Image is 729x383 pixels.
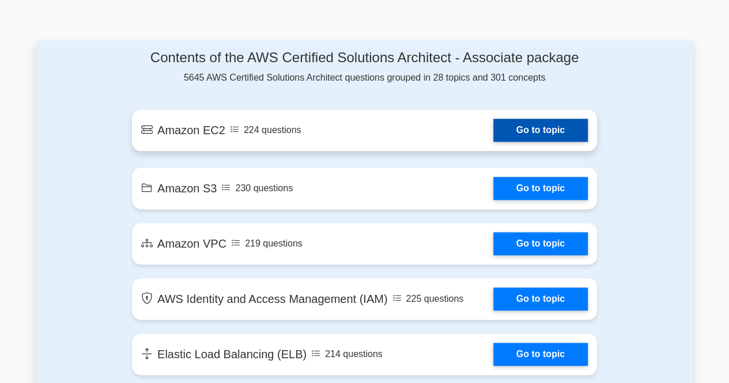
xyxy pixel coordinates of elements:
[493,287,588,310] a: Go to topic
[493,177,588,200] a: Go to topic
[132,50,597,66] h4: Contents of the AWS Certified Solutions Architect - Associate package
[132,50,597,85] div: 5645 AWS Certified Solutions Architect questions grouped in 28 topics and 301 concepts
[493,119,588,142] a: Go to topic
[493,232,588,255] a: Go to topic
[493,343,588,366] a: Go to topic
